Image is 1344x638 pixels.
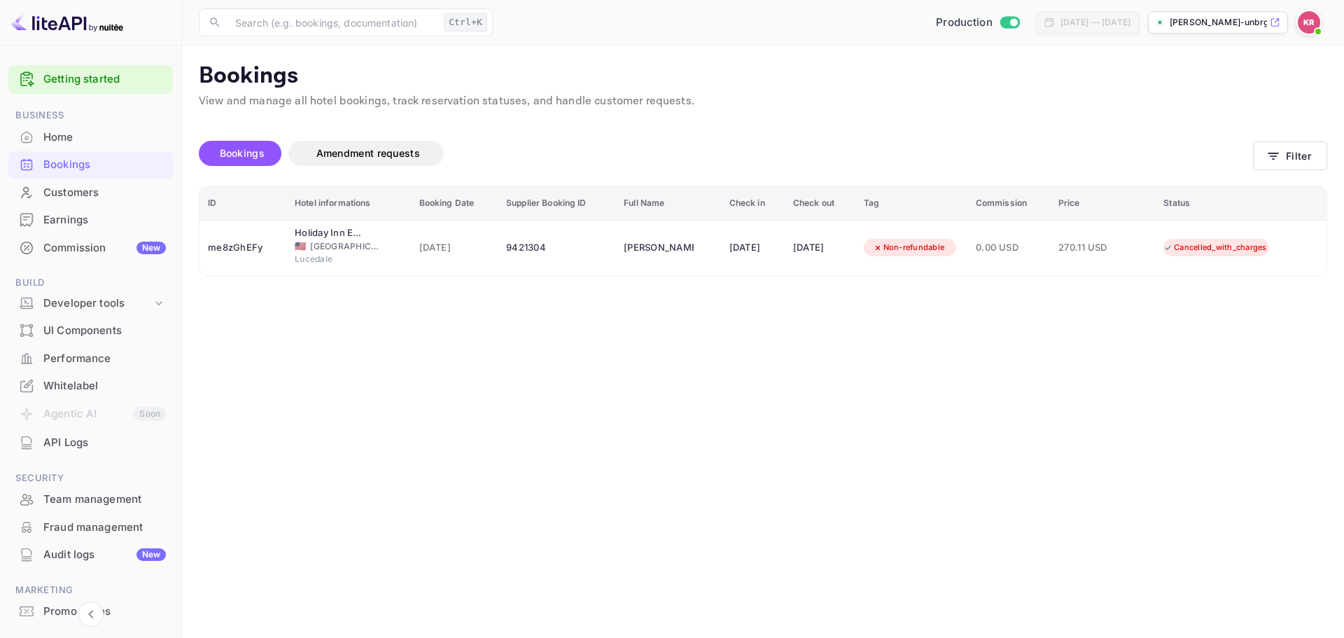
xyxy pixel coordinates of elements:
div: Bookings [43,157,166,173]
input: Search (e.g. bookings, documentation) [227,8,438,36]
a: Whitelabel [8,373,173,398]
div: Whitelabel [43,378,166,394]
a: Promo codes [8,598,173,624]
div: Developer tools [8,291,173,316]
a: CommissionNew [8,235,173,261]
div: New [136,548,166,561]
div: Ctrl+K [444,13,487,32]
div: Cancelled_with_charges [1154,239,1276,256]
div: UI Components [43,323,166,339]
div: Fraud management [8,514,173,541]
a: Customers [8,179,173,205]
div: Audit logs [43,547,166,563]
th: Hotel informations [286,186,411,221]
a: Team management [8,486,173,512]
img: LiteAPI logo [11,11,123,34]
th: Tag [855,186,967,221]
div: Holiday Inn Express Lucedale, an IHG Hotel [295,226,365,240]
span: 270.11 USD [1058,240,1128,256]
table: booking table [199,186,1326,275]
div: Getting started [8,65,173,94]
span: Business [8,108,173,123]
a: Performance [8,345,173,371]
div: Customers [43,185,166,201]
span: Security [8,471,173,486]
div: [DATE] — [DATE] [1060,16,1130,29]
p: View and manage all hotel bookings, track reservation statuses, and handle customer requests. [199,93,1327,110]
a: Home [8,124,173,150]
th: Status [1155,186,1326,221]
div: Promo codes [43,604,166,620]
div: Team management [8,486,173,513]
div: Performance [43,351,166,367]
span: United States of America [295,242,306,251]
div: API Logs [43,435,166,451]
div: UI Components [8,317,173,345]
th: Full Name [615,186,721,221]
span: Bookings [220,147,265,159]
div: Team management [43,492,166,508]
button: Collapse navigation [78,602,104,627]
div: Switch to Sandbox mode [930,15,1025,31]
div: Home [43,130,166,146]
a: API Logs [8,429,173,455]
span: Production [936,15,993,31]
th: Supplier Booking ID [498,186,615,221]
div: Audit logsNew [8,541,173,569]
div: Customers [8,179,173,207]
a: UI Components [8,317,173,343]
span: Marketing [8,583,173,598]
span: Amendment requests [316,147,420,159]
button: Filter [1253,141,1327,170]
div: Benjamin Griffin [624,237,694,259]
th: Check in [721,186,785,221]
th: Booking Date [411,186,498,221]
span: [GEOGRAPHIC_DATA] [310,240,380,253]
a: Getting started [43,71,166,88]
a: Bookings [8,151,173,177]
div: API Logs [8,429,173,457]
span: 0.00 USD [976,240,1042,256]
div: 9421304 [506,237,607,259]
a: Earnings [8,207,173,233]
div: CommissionNew [8,235,173,262]
img: Kobus Roux [1298,11,1320,34]
div: Whitelabel [8,373,173,400]
th: Commission [967,186,1050,221]
div: Fraud management [43,520,166,536]
p: [PERSON_NAME]-unbrg.[PERSON_NAME]... [1170,16,1267,29]
div: Performance [8,345,173,373]
div: Home [8,124,173,151]
div: [DATE] [729,237,776,259]
p: Bookings [199,62,1327,90]
div: Non-refundable [864,239,954,256]
div: me8zGhEFy [208,237,278,259]
span: Lucedale [295,253,365,265]
div: [DATE] [793,237,847,259]
div: Developer tools [43,296,152,312]
a: Audit logsNew [8,541,173,567]
div: New [136,242,166,254]
div: Earnings [43,212,166,228]
span: Build [8,275,173,291]
th: ID [199,186,286,221]
th: Price [1050,186,1156,221]
a: Fraud management [8,514,173,540]
div: Commission [43,240,166,256]
th: Check out [785,186,855,221]
div: account-settings tabs [199,141,1253,166]
div: Promo codes [8,598,173,625]
div: Earnings [8,207,173,234]
div: Bookings [8,151,173,179]
span: [DATE] [419,240,489,256]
